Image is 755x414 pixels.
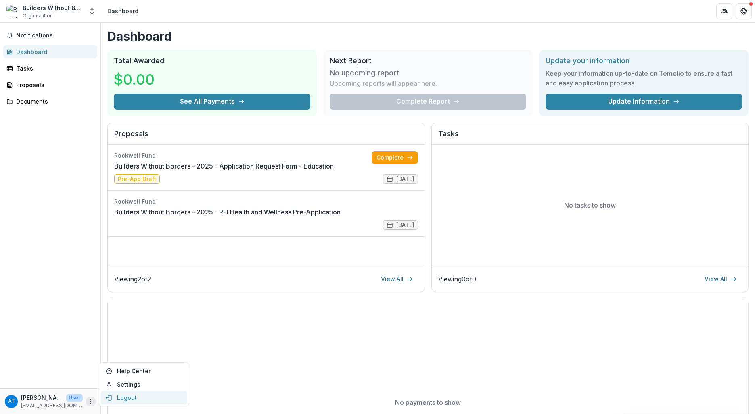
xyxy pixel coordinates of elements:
button: Notifications [3,29,97,42]
p: [PERSON_NAME] [21,393,63,402]
div: Andrea Texada [8,399,15,404]
nav: breadcrumb [104,5,142,17]
h2: Tasks [438,129,742,145]
a: Complete [372,151,418,164]
button: Partners [716,3,732,19]
button: Open entity switcher [86,3,98,19]
p: No tasks to show [564,200,616,210]
p: Viewing 0 of 0 [438,274,476,284]
h3: No upcoming report [330,69,399,77]
p: [EMAIL_ADDRESS][DOMAIN_NAME] [21,402,83,409]
p: Viewing 2 of 2 [114,274,151,284]
button: Get Help [736,3,752,19]
a: View All [376,273,418,285]
div: Dashboard [16,48,91,56]
div: Dashboard [107,7,138,15]
button: More [86,397,96,406]
h3: $0.00 [114,69,174,90]
h2: Proposals [114,129,418,145]
h2: Total Awarded [114,56,310,65]
button: See All Payments [114,94,310,110]
h3: Keep your information up-to-date on Temelio to ensure a fast and easy application process. [546,69,742,88]
a: Builders Without Borders - 2025 - Application Request Form - Education [114,161,334,171]
div: Proposals [16,81,91,89]
img: Builders Without Borders [6,5,19,18]
span: Notifications [16,32,94,39]
a: Update Information [546,94,742,110]
h1: Dashboard [107,29,749,44]
div: Documents [16,97,91,106]
div: Builders Without Borders [23,4,83,12]
h2: Next Report [330,56,526,65]
div: Tasks [16,64,91,73]
a: Proposals [3,78,97,92]
a: View All [700,273,742,285]
a: Dashboard [3,45,97,58]
p: User [66,394,83,402]
h2: Update your information [546,56,742,65]
a: Builders Without Borders - 2025 - RFI Health and Wellness Pre-Application [114,207,341,217]
a: Documents [3,95,97,108]
span: Organization [23,12,53,19]
p: Upcoming reports will appear here. [330,79,437,88]
a: Tasks [3,62,97,75]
